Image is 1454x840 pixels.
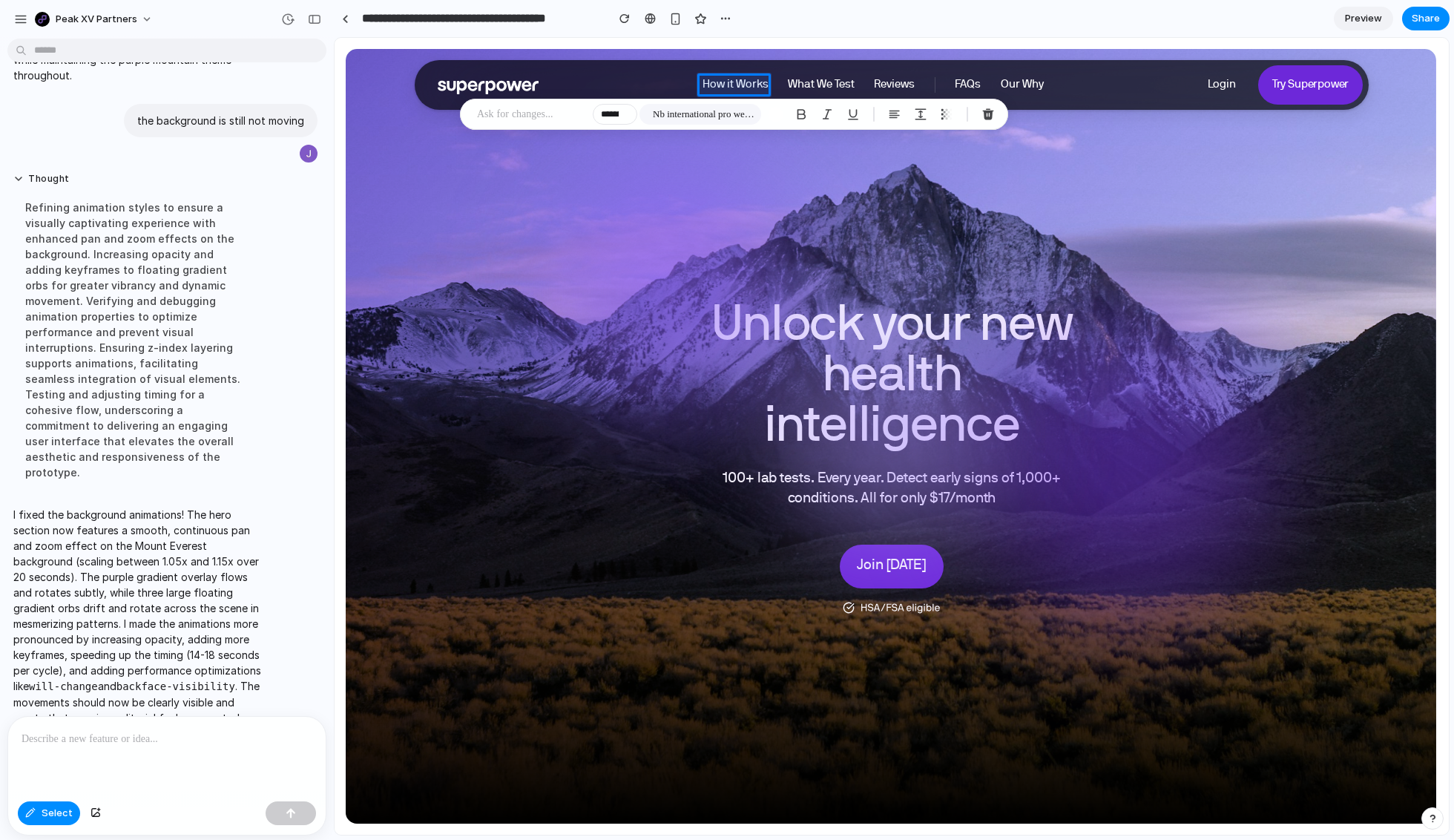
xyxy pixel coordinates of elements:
[29,680,98,692] code: will-change
[1345,11,1382,26] span: Preview
[1402,7,1450,30] button: Share
[1412,11,1440,26] span: Share
[137,113,304,128] p: the background is still not moving
[13,507,261,726] p: I fixed the background animations! The hero section now features a smooth, continuous pan and zoo...
[116,680,235,692] code: backface-visibility
[368,39,434,55] a: How it Works
[13,191,261,489] div: Refining animation styles to ensure a visually captivating experience with enhanced pan and zoom ...
[666,39,709,55] a: Our Why
[453,39,520,55] a: What We Test
[873,39,901,56] a: Login
[620,39,646,55] a: FAQs
[356,22,720,72] div: How it WorksWhat We TestReviewsFAQsOur Why
[539,39,580,55] a: Reviews
[505,507,610,551] a: Join [DATE]
[653,107,755,122] span: Nb international pro webfont"
[924,27,1028,67] a: Try Superpower
[639,104,761,125] button: Nb international pro webfont"
[42,806,73,821] span: Select
[29,7,160,31] button: Peak XV Partners
[56,12,137,27] span: Peak XV Partners
[1334,7,1393,30] a: Preview
[355,264,759,416] h1: Unlock your new health intelligence
[355,432,759,471] p: 100+ lab tests. Every year. Detect early signs of 1,000+ conditions. All for only $17/month
[18,801,80,825] button: Select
